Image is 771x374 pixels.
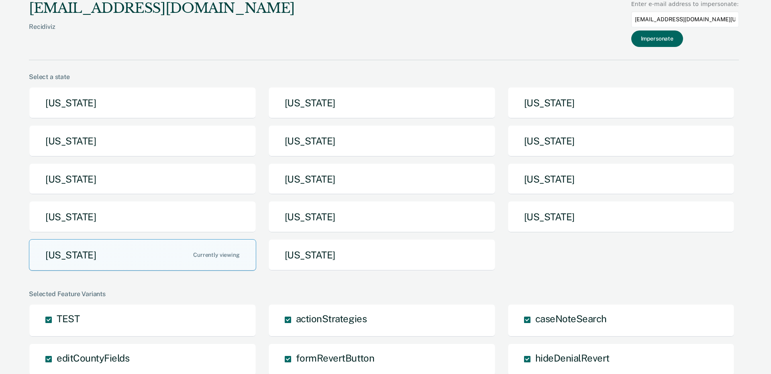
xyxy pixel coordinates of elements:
[631,12,739,27] input: Enter an email to impersonate...
[508,87,735,119] button: [US_STATE]
[508,201,735,233] button: [US_STATE]
[29,290,739,298] div: Selected Feature Variants
[296,352,374,364] span: formRevertButton
[535,313,607,324] span: caseNoteSearch
[268,239,496,271] button: [US_STATE]
[535,352,610,364] span: hideDenialRevert
[29,239,256,271] button: [US_STATE]
[29,201,256,233] button: [US_STATE]
[268,201,496,233] button: [US_STATE]
[29,163,256,195] button: [US_STATE]
[268,163,496,195] button: [US_STATE]
[268,87,496,119] button: [US_STATE]
[268,125,496,157] button: [US_STATE]
[29,87,256,119] button: [US_STATE]
[29,23,295,43] div: Recidiviz
[57,352,129,364] span: editCountyFields
[29,125,256,157] button: [US_STATE]
[296,313,367,324] span: actionStrategies
[631,30,683,47] button: Impersonate
[29,73,739,81] div: Select a state
[508,125,735,157] button: [US_STATE]
[57,313,80,324] span: TEST
[508,163,735,195] button: [US_STATE]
